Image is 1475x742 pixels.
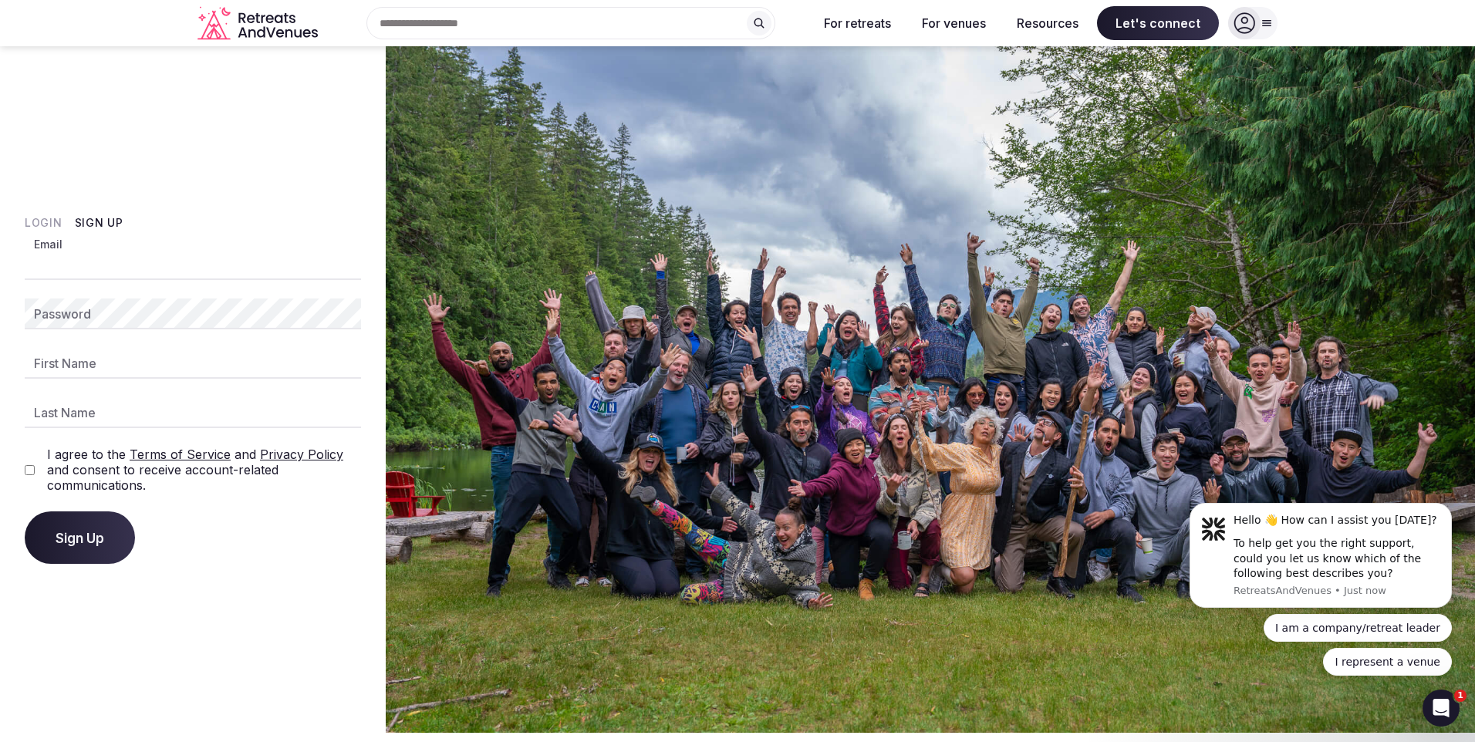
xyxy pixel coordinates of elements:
a: Terms of Service [130,447,231,462]
button: Sign Up [75,215,123,231]
button: For retreats [812,6,903,40]
iframe: Intercom live chat [1423,690,1460,727]
button: Sign Up [25,511,135,564]
a: Visit the homepage [197,6,321,41]
span: Let's connect [1097,6,1219,40]
img: My Account Background [386,46,1475,733]
label: I agree to the and and consent to receive account-related communications. [47,447,361,493]
iframe: Intercom notifications message [1166,489,1475,685]
button: For venues [910,6,998,40]
button: Resources [1004,6,1091,40]
a: Privacy Policy [260,447,343,462]
button: Login [25,215,62,231]
span: 1 [1454,690,1467,702]
span: Sign Up [56,530,104,545]
svg: Retreats and Venues company logo [197,6,321,41]
label: Email [31,237,66,252]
